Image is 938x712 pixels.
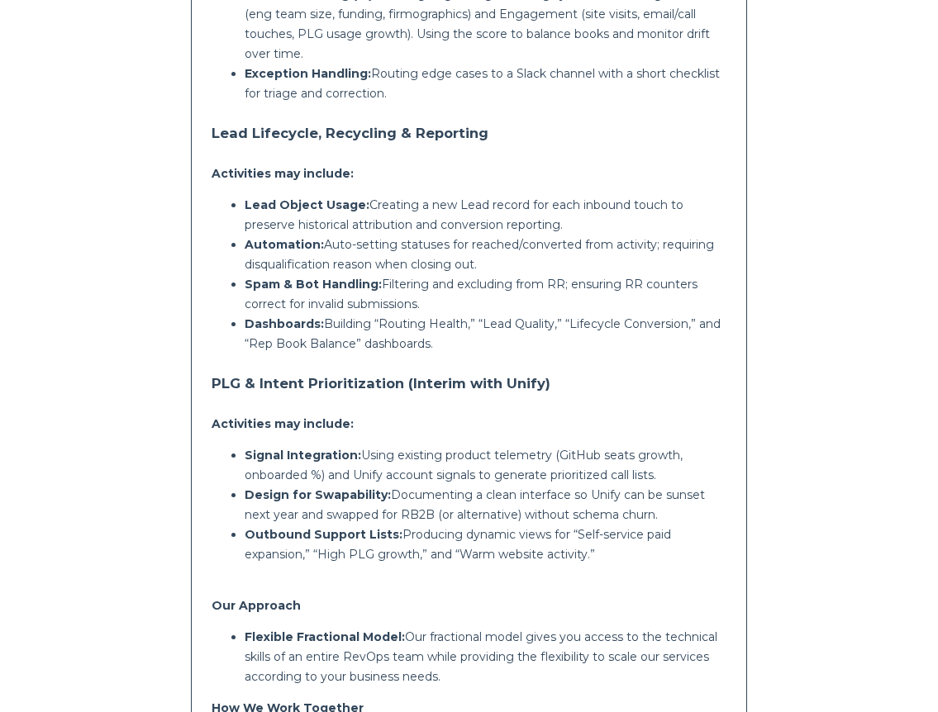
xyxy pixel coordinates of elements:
[245,314,727,354] p: Building “Routing Health,” “Lead Quality,” “Lifecycle Conversion,” and “Rep Book Balance” dashboa...
[245,274,727,314] p: Filtering and excluding from RR; ensuring RR counters correct for invalid submissions.
[245,487,391,502] strong: Design for Swapability:
[245,627,727,686] p: Our fractional model gives you access to the technical skills of an entire RevOps team while prov...
[245,197,369,212] strong: Lead Object Usage:
[245,527,402,542] strong: Outbound Support Lists:
[245,277,382,292] strong: Spam & Bot Handling:
[245,485,727,525] p: Documenting a clean interface so Unify can be sunset next year and swapped for RB2B (or alternati...
[245,445,727,485] p: Using existing product telemetry (GitHub seats growth, onboarded %) and Unify account signals to ...
[245,235,727,274] p: Auto‑setting statuses for reached/converted from activity; requiring disqualification reason when...
[212,598,301,613] strong: Our Approach
[245,64,727,103] p: Routing edge cases to a Slack channel with a short checklist for triage and correction.
[212,166,354,181] strong: Activities may include:
[245,237,324,252] strong: Automation:
[212,367,727,400] h3: PLG & Intent Prioritization (Interim with Unify)
[245,66,371,81] strong: Exception Handling:
[245,629,405,644] strong: Flexible Fractional Model:
[245,195,727,235] p: Creating a new Lead record for each inbound touch to preserve historical attribution and conversi...
[245,316,324,331] strong: Dashboards:
[245,448,361,463] strong: Signal Integration:
[245,525,727,564] p: Producing dynamic views for “Self‑service paid expansion,” “High PLG growth,” and “Warm website a...
[212,416,354,431] strong: Activities may include:
[212,116,727,150] h3: Lead Lifecycle, Recycling & Reporting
